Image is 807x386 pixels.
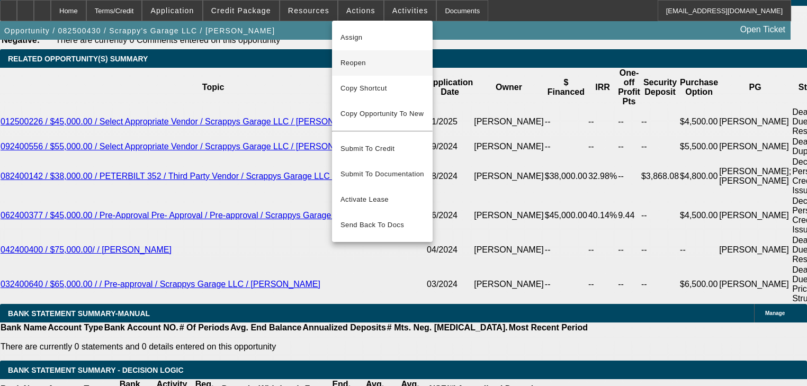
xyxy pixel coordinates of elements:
span: Activate Lease [340,193,424,206]
span: Assign [340,31,424,44]
span: Copy Shortcut [340,82,424,95]
span: Copy Opportunity To New [340,110,424,118]
span: Reopen [340,57,424,69]
span: Submit To Documentation [340,168,424,181]
span: Send Back To Docs [340,219,424,231]
span: Submit To Credit [340,142,424,155]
